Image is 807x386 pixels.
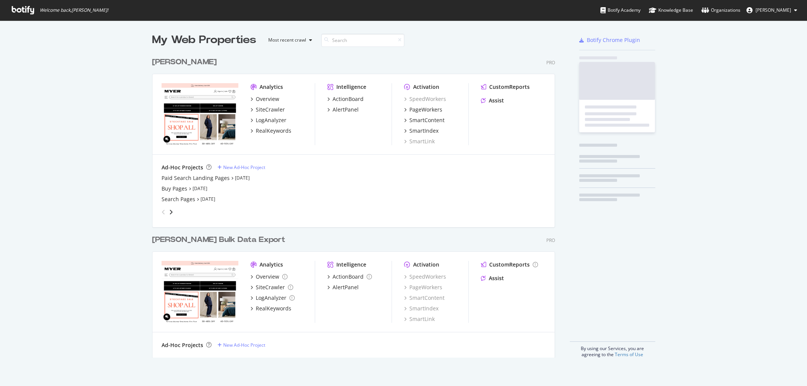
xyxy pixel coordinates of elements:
[152,57,217,68] div: [PERSON_NAME]
[587,36,640,44] div: Botify Chrome Plugin
[250,284,293,291] a: SiteCrawler
[649,6,693,14] div: Knowledge Base
[260,261,283,268] div: Analytics
[250,106,285,113] a: SiteCrawler
[336,261,366,268] div: Intelligence
[250,116,286,124] a: LogAnalyzer
[218,164,265,171] a: New Ad-Hoc Project
[162,83,238,144] img: myer.com.au
[256,273,279,281] div: Overview
[256,294,286,302] div: LogAnalyzer
[162,195,195,203] a: Search Pages
[162,261,238,322] img: myersecondary.com
[404,138,435,145] a: SmartLink
[327,106,359,113] a: AlertPanel
[40,7,108,13] span: Welcome back, [PERSON_NAME] !
[546,237,555,243] div: Pro
[404,106,442,113] a: PageWorkers
[740,4,803,16] button: [PERSON_NAME]
[256,127,291,135] div: RealKeywords
[256,95,279,103] div: Overview
[250,305,291,312] a: RealKeywords
[404,315,435,323] a: SmartLink
[152,57,220,68] a: [PERSON_NAME]
[152,48,561,358] div: grid
[481,83,530,91] a: CustomReports
[250,273,288,281] a: Overview
[262,34,315,46] button: Most recent crawl
[256,305,291,312] div: RealKeywords
[152,234,288,245] a: [PERSON_NAME] Bulk Data Export
[336,83,366,91] div: Intelligence
[489,261,530,268] div: CustomReports
[481,97,504,104] a: Assist
[333,106,359,113] div: AlertPanel
[162,164,203,171] div: Ad-Hoc Projects
[193,185,207,192] a: [DATE]
[413,261,439,268] div: Activation
[333,273,364,281] div: ActionBoard
[579,36,640,44] a: Botify Chrome Plugin
[162,174,230,182] a: Paid Search Landing Pages
[268,38,306,42] div: Most recent crawl
[260,83,283,91] div: Analytics
[404,273,446,281] a: SpeedWorkers
[570,341,655,358] div: By using our Services, you are agreeing to the
[615,351,643,358] a: Terms of Use
[404,305,438,312] a: SmartIndex
[250,127,291,135] a: RealKeywords
[250,95,279,103] a: Overview
[256,106,285,113] div: SiteCrawler
[409,127,438,135] div: SmartIndex
[250,294,295,302] a: LogAnalyzer
[162,341,203,349] div: Ad-Hoc Projects
[600,6,641,14] div: Botify Academy
[256,284,285,291] div: SiteCrawler
[404,95,446,103] a: SpeedWorkers
[321,34,404,47] input: Search
[404,294,445,302] a: SmartContent
[489,97,504,104] div: Assist
[152,234,285,245] div: [PERSON_NAME] Bulk Data Export
[162,185,187,192] a: Buy Pages
[235,175,250,181] a: [DATE]
[327,284,359,291] a: AlertPanel
[256,116,286,124] div: LogAnalyzer
[333,95,364,103] div: ActionBoard
[409,116,445,124] div: SmartContent
[223,342,265,348] div: New Ad-Hoc Project
[333,284,359,291] div: AlertPanel
[409,106,442,113] div: PageWorkers
[701,6,740,14] div: Organizations
[489,83,530,91] div: CustomReports
[481,274,504,282] a: Assist
[223,164,265,171] div: New Ad-Hoc Project
[159,206,168,218] div: angle-left
[201,196,215,202] a: [DATE]
[168,208,174,216] div: angle-right
[546,59,555,66] div: Pro
[218,342,265,348] a: New Ad-Hoc Project
[404,116,445,124] a: SmartContent
[404,127,438,135] a: SmartIndex
[404,284,442,291] a: PageWorkers
[327,95,364,103] a: ActionBoard
[481,261,538,268] a: CustomReports
[413,83,439,91] div: Activation
[756,7,791,13] span: Jadon Stewart
[152,33,256,48] div: My Web Properties
[489,274,504,282] div: Assist
[327,273,372,281] a: ActionBoard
